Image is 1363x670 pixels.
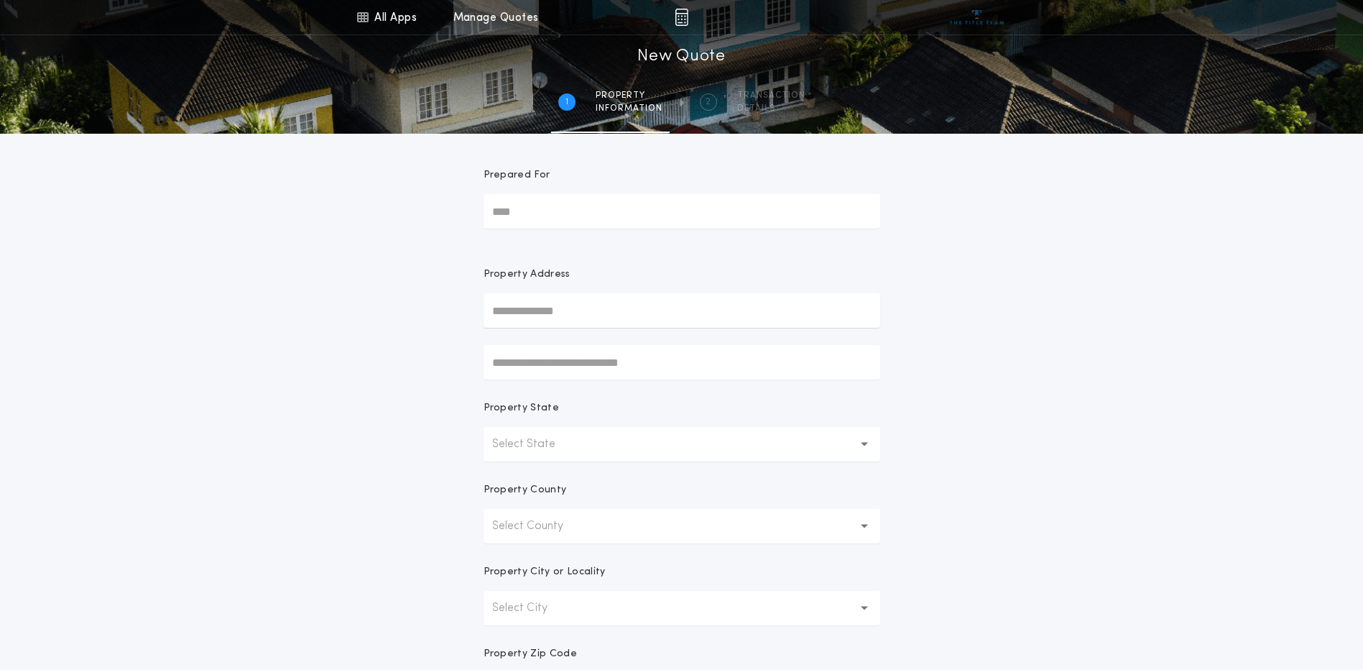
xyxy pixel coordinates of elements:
p: Prepared For [484,168,550,183]
p: Select City [492,600,570,617]
p: Property State [484,401,559,416]
h2: 2 [706,96,711,108]
span: Property [596,90,662,101]
img: img [675,9,688,26]
p: Property City or Locality [484,565,606,579]
p: Select State [492,436,578,453]
p: Property County [484,483,567,497]
h2: 1 [565,96,568,108]
span: details [737,103,805,114]
button: Select City [484,591,880,625]
p: Select County [492,518,586,535]
button: Select State [484,427,880,462]
p: Property Zip Code [484,647,577,661]
p: Property Address [484,267,880,282]
input: Prepared For [484,194,880,229]
span: Transaction [737,90,805,101]
span: information [596,103,662,114]
button: Select County [484,509,880,543]
h1: New Quote [637,45,725,68]
img: vs-icon [950,10,1004,24]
